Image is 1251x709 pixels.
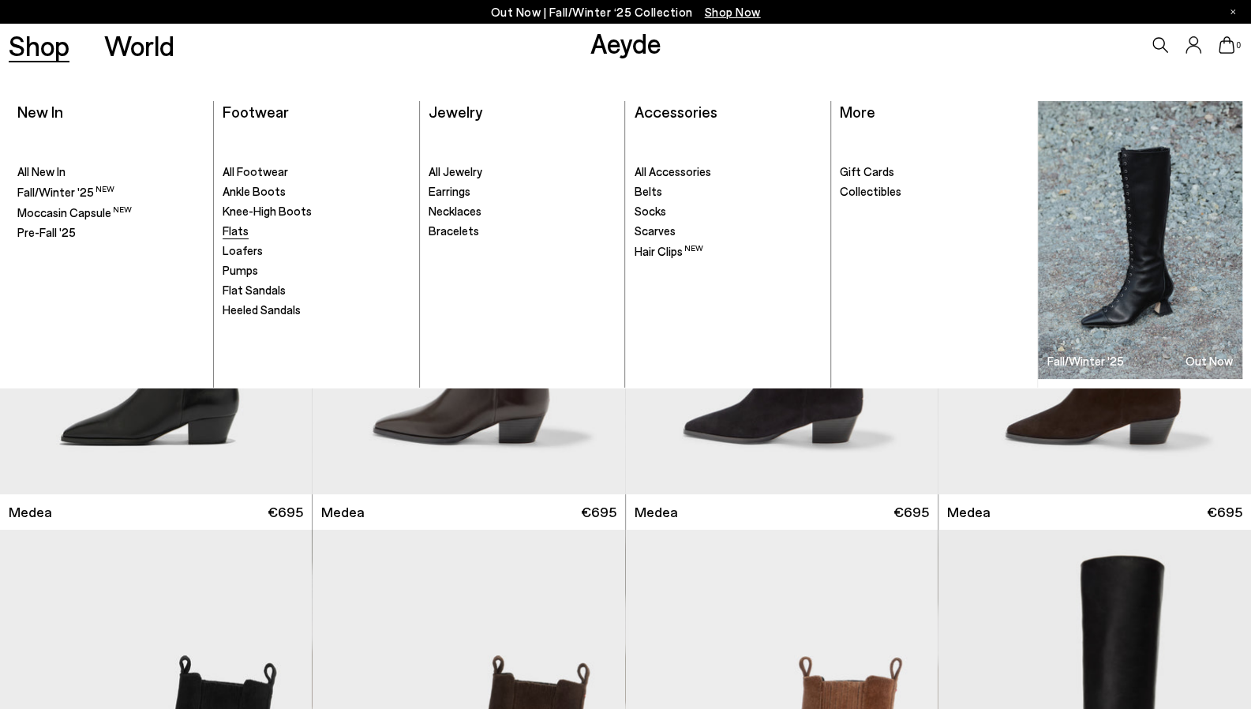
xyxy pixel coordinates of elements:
span: Necklaces [429,204,481,218]
span: All Jewelry [429,164,482,178]
span: €695 [581,502,616,522]
span: Belts [634,184,661,198]
a: Pumps [223,263,410,279]
span: Earrings [429,184,470,198]
a: Scarves [634,223,822,239]
a: Flats [223,223,410,239]
a: Socks [634,204,822,219]
a: Bracelets [429,223,616,239]
a: New In [17,102,63,121]
a: All Footwear [223,164,410,180]
a: Accessories [634,102,717,121]
a: Fall/Winter '25 [17,184,205,201]
p: Out Now | Fall/Winter ‘25 Collection [491,2,761,22]
span: All Footwear [223,164,288,178]
span: All New In [17,164,66,178]
span: Loafers [223,243,263,257]
a: Necklaces [429,204,616,219]
span: Gift Cards [840,164,894,178]
span: Scarves [634,223,675,238]
span: Medea [947,502,991,522]
a: Aeyde [590,26,661,59]
span: Medea [321,502,365,522]
a: Pre-Fall '25 [17,225,205,241]
a: Knee-High Boots [223,204,410,219]
span: €695 [268,502,303,522]
a: Fall/Winter '25 Out Now [1038,101,1243,379]
span: Moccasin Capsule [17,205,132,219]
a: Medea €695 [938,494,1251,530]
a: World [104,32,174,59]
span: Navigate to /collections/new-in [705,5,761,19]
a: More [840,102,875,121]
a: Hair Clips [634,243,822,260]
span: €695 [1207,502,1242,522]
a: Ankle Boots [223,184,410,200]
a: Earrings [429,184,616,200]
a: Belts [634,184,822,200]
a: Collectibles [840,184,1028,200]
a: Medea €695 [626,494,938,530]
span: Flat Sandals [223,283,286,297]
span: 0 [1234,41,1242,50]
span: Pumps [223,263,258,277]
h3: Fall/Winter '25 [1047,355,1124,367]
span: €695 [893,502,929,522]
span: Socks [634,204,665,218]
img: Group_1295_900x.jpg [1038,101,1243,379]
a: Shop [9,32,69,59]
a: Footwear [223,102,289,121]
a: Heeled Sandals [223,302,410,318]
a: Flat Sandals [223,283,410,298]
a: Gift Cards [840,164,1028,180]
a: All Accessories [634,164,822,180]
span: Ankle Boots [223,184,286,198]
span: Pre-Fall '25 [17,225,76,239]
a: Jewelry [429,102,482,121]
span: Medea [634,502,677,522]
a: All New In [17,164,205,180]
h3: Out Now [1185,355,1233,367]
span: Medea [9,502,52,522]
a: Medea €695 [313,494,624,530]
a: All Jewelry [429,164,616,180]
span: Fall/Winter '25 [17,185,114,199]
span: All Accessories [634,164,710,178]
span: Knee-High Boots [223,204,312,218]
span: Hair Clips [634,244,702,258]
span: Heeled Sandals [223,302,301,317]
a: 0 [1219,36,1234,54]
span: Flats [223,223,249,238]
span: Collectibles [840,184,901,198]
span: Bracelets [429,223,479,238]
a: Loafers [223,243,410,259]
a: Moccasin Capsule [17,204,205,221]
